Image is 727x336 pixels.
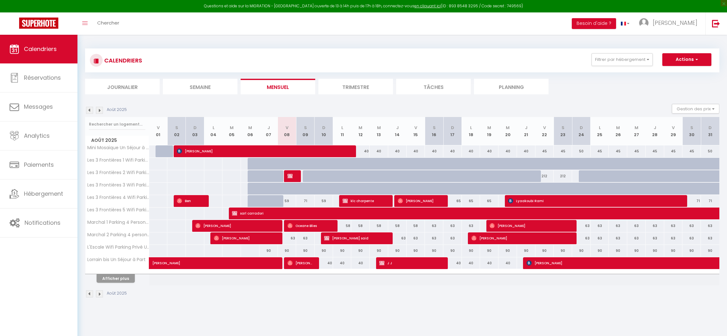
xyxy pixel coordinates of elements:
div: 63 [443,220,462,232]
p: Août 2025 [107,107,127,113]
button: Gestion des prix [672,104,719,113]
abbr: D [580,125,583,131]
th: 31 [701,117,719,145]
div: 40 [333,257,352,269]
abbr: L [213,125,214,131]
th: 24 [572,117,591,145]
a: [PERSON_NAME] [149,257,168,269]
th: 28 [646,117,664,145]
th: 05 [222,117,241,145]
div: 71 [701,195,719,207]
abbr: M [377,125,381,131]
div: 40 [315,257,333,269]
img: Super Booking [19,18,58,29]
div: 40 [462,145,480,157]
input: Rechercher un logement... [89,119,145,130]
div: 45 [682,145,701,157]
div: 59 [278,195,296,207]
abbr: J [396,125,399,131]
div: 90 [517,245,535,257]
th: 09 [296,117,315,145]
li: Tâches [396,79,471,94]
span: [PERSON_NAME] [152,254,255,266]
div: 63 [462,220,480,232]
div: 63 [646,232,664,244]
th: 04 [204,117,223,145]
th: 29 [664,117,683,145]
div: 212 [554,170,572,182]
span: [PERSON_NAME] [398,195,441,207]
span: magelena d [287,170,294,182]
abbr: S [304,125,307,131]
div: 65 [443,195,462,207]
abbr: S [433,125,436,131]
abbr: V [672,125,675,131]
span: [PERSON_NAME] [195,220,275,232]
img: ... [639,18,649,28]
div: 90 [388,245,407,257]
abbr: J [267,125,270,131]
span: [PERSON_NAME] [490,220,570,232]
abbr: L [470,125,472,131]
div: 90 [535,245,554,257]
div: 63 [443,232,462,244]
a: en cliquant ici [414,3,441,9]
span: Les 3 Frontières 1 Wifi Parking [86,158,150,163]
span: Lyaakoubi Rami [508,195,680,207]
th: 08 [278,117,296,145]
th: 10 [315,117,333,145]
div: 90 [259,245,278,257]
abbr: J [525,125,527,131]
th: 26 [609,117,627,145]
span: Réservations [24,74,61,82]
th: 07 [259,117,278,145]
div: 40 [388,145,407,157]
div: 90 [609,245,627,257]
abbr: S [690,125,693,131]
button: Filtrer par hébergement [592,53,653,66]
li: Journalier [85,79,160,94]
abbr: S [175,125,178,131]
th: 15 [407,117,425,145]
div: 90 [370,245,388,257]
div: 90 [278,245,296,257]
div: 90 [498,245,517,257]
div: 71 [682,195,701,207]
span: Les 3 Frontières 2 Wifi Parking [86,170,150,175]
div: 63 [646,220,664,232]
div: 90 [664,245,683,257]
li: Trimestre [318,79,393,94]
th: 22 [535,117,554,145]
div: 45 [609,145,627,157]
span: [PERSON_NAME] [471,232,570,244]
abbr: M [616,125,620,131]
abbr: V [414,125,417,131]
div: 63 [572,232,591,244]
span: Marchal 1 Parking 4 Personnes [86,220,150,225]
span: Messages [24,103,53,111]
div: 90 [701,245,719,257]
div: 40 [480,257,498,269]
div: 63 [609,232,627,244]
div: 40 [462,257,480,269]
div: 63 [664,232,683,244]
a: Chercher [92,12,124,35]
div: 50 [701,145,719,157]
span: [PERSON_NAME] [214,232,275,244]
abbr: M [230,125,234,131]
div: 90 [425,245,443,257]
div: 45 [554,145,572,157]
abbr: V [286,125,288,131]
th: 01 [149,117,168,145]
span: Lorrain bis Un Séjour à Part [86,257,146,262]
abbr: M [635,125,638,131]
abbr: D [709,125,712,131]
th: 25 [591,117,609,145]
span: Les 3 Frontières 5 Wifi Parking [86,208,150,212]
li: Planning [474,79,549,94]
span: Mini Mosaïque Un Séjour à Part [86,145,150,150]
div: 63 [701,220,719,232]
div: 40 [480,145,498,157]
th: 13 [370,117,388,145]
div: 90 [333,245,352,257]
